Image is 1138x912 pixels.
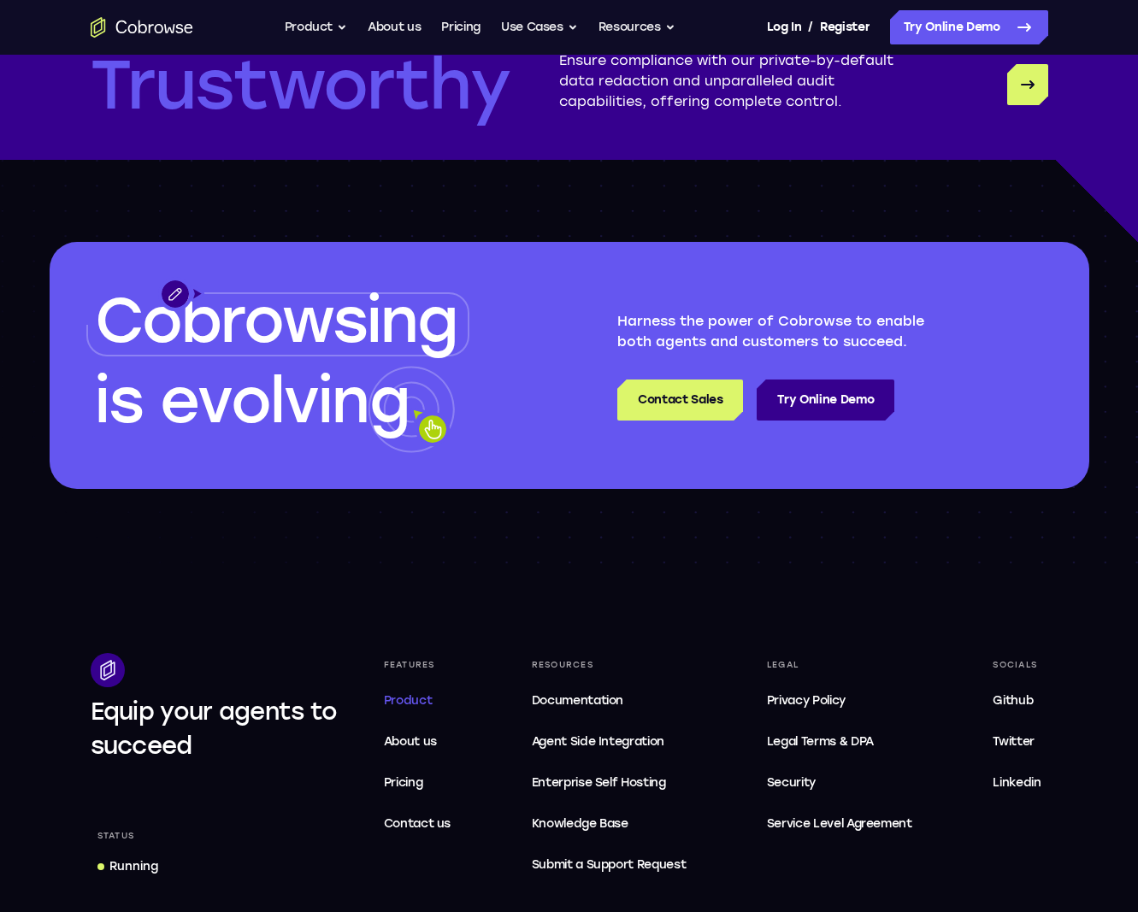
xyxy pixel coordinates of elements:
span: Agent Side Integration [532,732,687,752]
p: Harness the power of Cobrowse to enable both agents and customers to succeed. [617,311,961,352]
div: Resources [525,653,693,677]
a: Product [377,684,458,718]
a: Trustworthy [1007,64,1048,105]
a: Knowledge Base [525,807,693,841]
a: Pricing [441,10,481,44]
span: Product [384,693,433,708]
a: Try Online Demo [890,10,1048,44]
span: evolving [160,364,409,438]
span: Equip your agents to succeed [91,697,338,760]
div: Status [91,824,142,848]
span: Linkedin [993,775,1041,790]
p: Trustworthy [91,50,510,119]
a: Log In [767,10,801,44]
a: Twitter [986,725,1047,759]
span: Service Level Agreement [767,814,912,834]
span: Twitter [993,734,1035,749]
button: Resources [598,10,675,44]
a: Running [91,851,165,882]
div: Running [109,858,158,875]
a: Try Online Demo [757,380,894,421]
span: Legal Terms & DPA [767,734,874,749]
a: Contact us [377,807,458,841]
span: Documentation [532,693,623,708]
span: / [808,17,813,38]
p: Ensure compliance with our private-by-default data redaction and unparalleled audit capabilities,... [559,50,925,119]
span: Submit a Support Request [532,855,687,875]
a: Documentation [525,684,693,718]
a: Github [986,684,1047,718]
a: Contact Sales [617,380,743,421]
span: Pricing [384,775,423,790]
span: Knowledge Base [532,816,628,831]
span: About us [384,734,437,749]
a: Submit a Support Request [525,848,693,882]
a: Linkedin [986,766,1047,800]
button: Use Cases [501,10,578,44]
span: Enterprise Self Hosting [532,773,687,793]
a: Service Level Agreement [760,807,919,841]
a: About us [377,725,458,759]
span: Cobrowsing [95,284,457,357]
span: Contact us [384,816,451,831]
span: Github [993,693,1033,708]
a: About us [368,10,421,44]
a: Register [820,10,870,44]
a: Privacy Policy [760,684,919,718]
a: Security [760,766,919,800]
a: Pricing [377,766,458,800]
span: Privacy Policy [767,693,846,708]
span: Security [767,775,816,790]
span: is [95,364,143,438]
div: Legal [760,653,919,677]
button: Product [285,10,348,44]
a: Enterprise Self Hosting [525,766,693,800]
a: Agent Side Integration [525,725,693,759]
a: Go to the home page [91,17,193,38]
a: Legal Terms & DPA [760,725,919,759]
div: Features [377,653,458,677]
div: Socials [986,653,1047,677]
